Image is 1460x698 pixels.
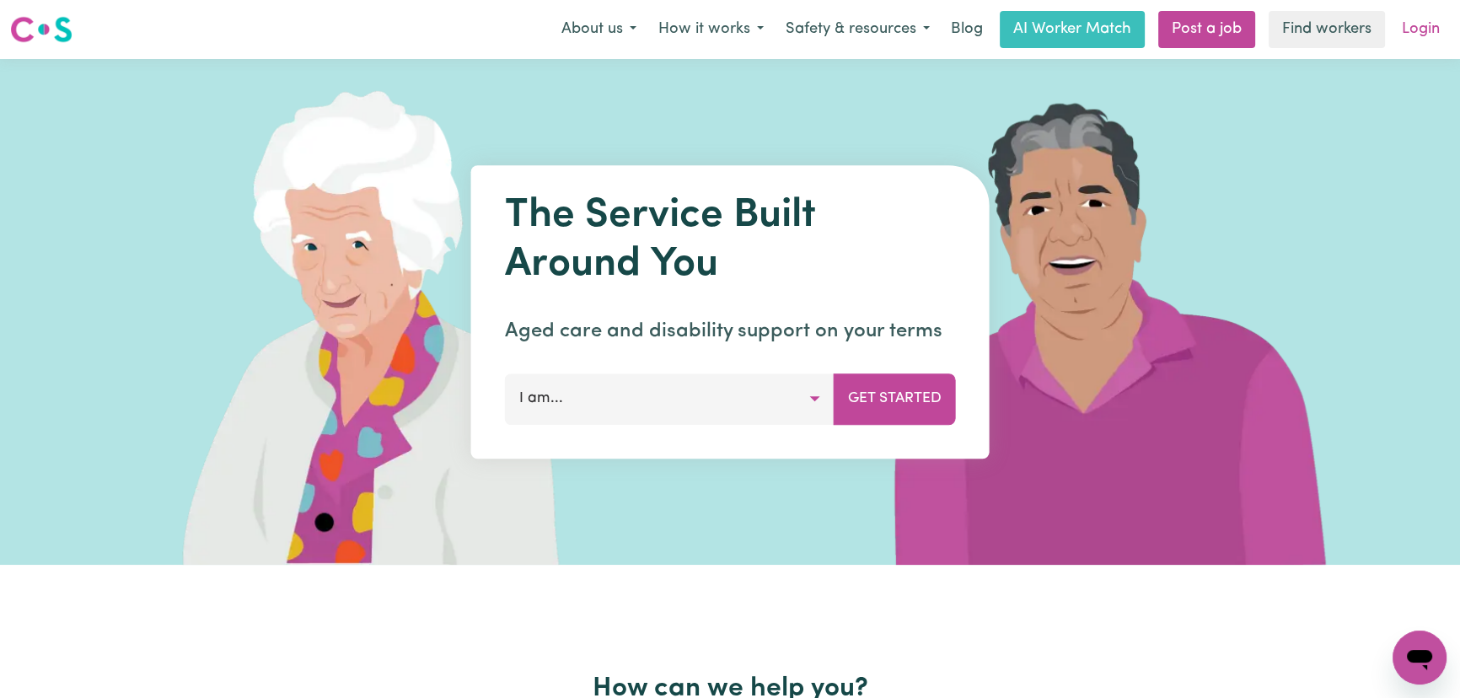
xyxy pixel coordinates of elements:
a: AI Worker Match [1000,11,1145,48]
a: Post a job [1158,11,1255,48]
a: Careseekers logo [10,10,72,49]
button: Get Started [834,373,956,424]
img: Careseekers logo [10,14,72,45]
a: Blog [941,11,993,48]
a: Find workers [1269,11,1385,48]
button: Safety & resources [775,12,941,47]
iframe: Button to launch messaging window [1393,631,1447,685]
a: Login [1392,11,1450,48]
button: About us [550,12,647,47]
button: I am... [505,373,835,424]
button: How it works [647,12,775,47]
h1: The Service Built Around You [505,192,956,289]
p: Aged care and disability support on your terms [505,316,956,346]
